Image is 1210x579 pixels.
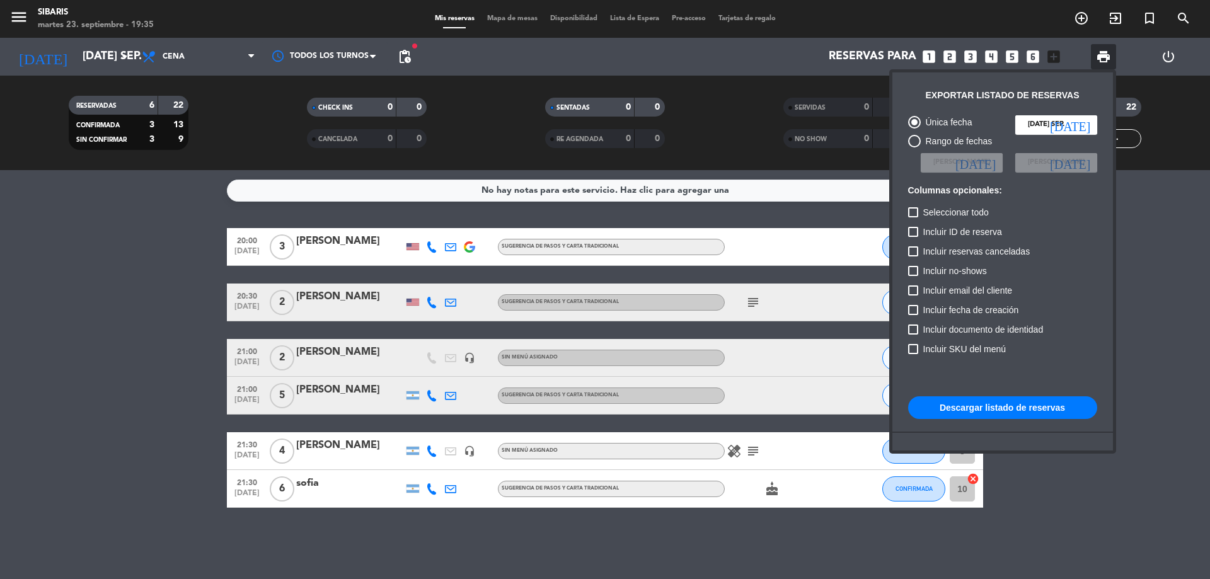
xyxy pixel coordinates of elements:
span: [PERSON_NAME] [933,157,990,168]
i: [DATE] [955,156,996,169]
span: [PERSON_NAME] [1028,157,1085,168]
div: Exportar listado de reservas [926,88,1080,103]
span: Seleccionar todo [923,205,989,220]
span: Incluir reservas canceladas [923,244,1030,259]
div: Rango de fechas [921,134,993,149]
button: Descargar listado de reservas [908,396,1097,419]
i: [DATE] [1050,118,1090,131]
span: Incluir documento de identidad [923,322,1044,337]
span: Incluir email del cliente [923,283,1013,298]
span: Incluir fecha de creación [923,302,1019,318]
div: Única fecha [921,115,972,130]
i: [DATE] [1050,156,1090,169]
span: Incluir SKU del menú [923,341,1006,357]
h6: Columnas opcionales: [908,185,1097,196]
span: print [1096,49,1111,64]
span: Incluir ID de reserva [923,224,1002,239]
span: Incluir no-shows [923,263,987,278]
